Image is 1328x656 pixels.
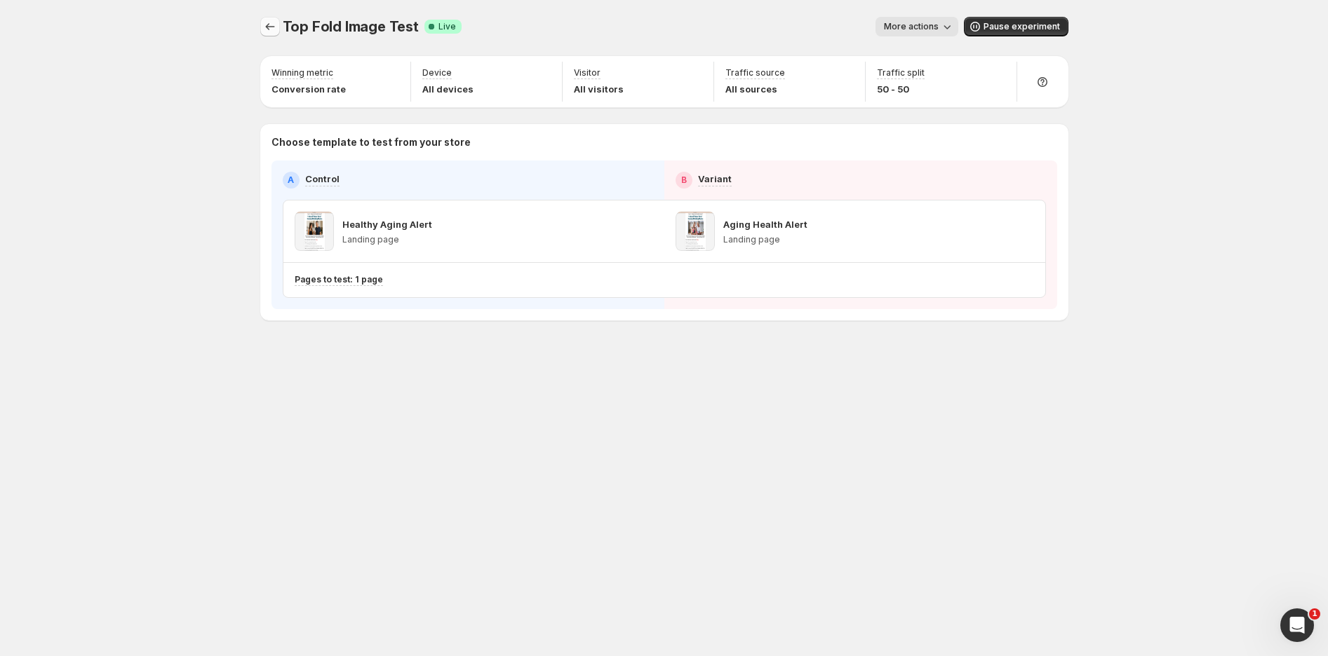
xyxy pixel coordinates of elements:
p: Control [305,172,340,186]
h2: A [288,175,294,186]
p: Conversion rate [271,82,346,96]
p: Landing page [342,234,432,245]
p: All sources [725,82,785,96]
p: Landing page [723,234,807,245]
p: Visitor [574,67,601,78]
span: Pause experiment [984,21,1060,32]
p: All devices [422,82,474,96]
button: Pause experiment [964,17,1068,36]
p: Healthy Aging Alert [342,217,432,231]
p: Traffic source [725,67,785,78]
iframe: Intercom live chat [1280,608,1314,642]
p: Pages to test: 1 page [295,274,383,285]
button: Experiments [260,17,280,36]
span: Top Fold Image Test [283,18,419,35]
img: Aging Health Alert [676,212,715,251]
span: More actions [884,21,939,32]
p: All visitors [574,82,624,96]
p: 50 - 50 [877,82,925,96]
img: Healthy Aging Alert [295,212,334,251]
span: Live [438,21,456,32]
span: 1 [1309,608,1320,620]
p: Variant [698,172,732,186]
p: Winning metric [271,67,333,78]
p: Aging Health Alert [723,217,807,231]
button: More actions [876,17,958,36]
h2: B [681,175,687,186]
p: Device [422,67,452,78]
p: Traffic split [877,67,925,78]
p: Choose template to test from your store [271,135,1057,149]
